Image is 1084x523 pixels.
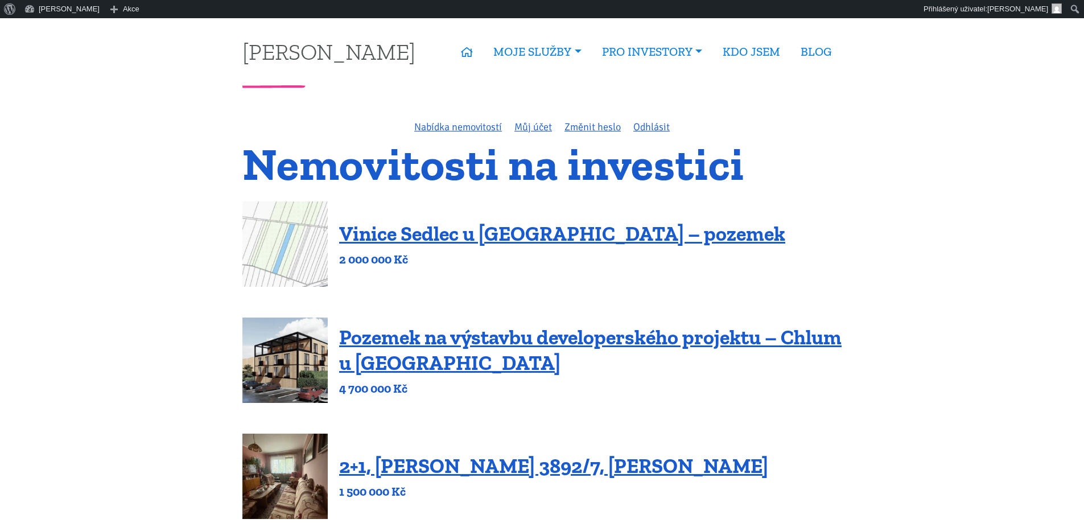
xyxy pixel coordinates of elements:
a: Pozemek na výstavbu developerského projektu – Chlum u [GEOGRAPHIC_DATA] [339,325,842,375]
p: 2 000 000 Kč [339,252,785,267]
a: Vinice Sedlec u [GEOGRAPHIC_DATA] – pozemek [339,221,785,246]
a: 2+1, [PERSON_NAME] 3892/7, [PERSON_NAME] [339,454,768,478]
span: [PERSON_NAME] [987,5,1048,13]
a: Změnit heslo [564,121,621,133]
a: BLOG [790,39,842,65]
p: 1 500 000 Kč [339,484,768,500]
a: KDO JSEM [712,39,790,65]
h1: Nemovitosti na investici [242,145,842,183]
a: Odhlásit [633,121,670,133]
a: [PERSON_NAME] [242,40,415,63]
a: PRO INVESTORY [592,39,712,65]
a: MOJE SLUŽBY [483,39,591,65]
a: Můj účet [514,121,552,133]
p: 4 700 000 Kč [339,381,842,397]
a: Nabídka nemovitostí [414,121,502,133]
